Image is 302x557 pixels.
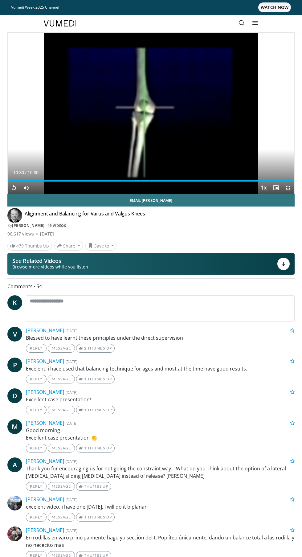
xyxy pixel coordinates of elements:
[7,327,22,342] a: V
[12,223,45,228] a: [PERSON_NAME]
[54,241,83,251] button: Share
[26,427,295,441] p: Good morning Excellent case presentation 👏
[26,365,295,372] p: Excelent, i hace used that balancing technique for ages and most at the time have good results.
[28,170,39,175] span: 10:30
[26,534,295,549] p: En rodillas en varo principalmente hago yo sección del t. Poplíteo únicamente, dando un balance t...
[7,419,22,434] a: M
[270,182,282,194] button: Enable picture-in-picture mode
[76,406,115,414] a: 1 Thumbs Up
[16,243,24,249] span: 479
[84,346,87,350] span: 2
[26,396,295,403] p: Excellent case presentation!
[85,241,117,251] button: Save to
[26,358,64,365] a: [PERSON_NAME]
[76,444,115,453] a: 1 Thumbs Up
[65,390,77,395] small: [DATE]
[84,408,87,412] span: 1
[8,182,20,194] button: Replay
[11,2,291,12] a: Vumedi Week 2025 ChannelWATCH NOW
[76,513,115,522] a: 1 Thumbs Up
[7,388,22,403] a: D
[48,406,75,414] a: Message
[26,513,47,522] a: Reply
[48,444,75,453] a: Message
[40,231,54,237] div: [DATE]
[65,328,77,334] small: [DATE]
[26,344,47,353] a: Reply
[26,420,64,426] a: [PERSON_NAME]
[46,223,68,228] a: 19 Videos
[48,482,75,491] a: Message
[26,458,64,465] a: [PERSON_NAME]
[7,282,295,290] span: Comments 54
[84,515,87,519] span: 1
[7,208,22,223] img: Avatar
[7,253,295,275] button: See Related Videos Browse more videos while you listen
[7,231,34,237] span: 96,617 views
[65,359,77,364] small: [DATE]
[26,482,47,491] a: Reply
[26,375,47,383] a: Reply
[26,503,295,510] p: excelent video, i have one [DATE], I will do it biplanar
[7,526,22,541] img: Avatar
[48,513,75,522] a: Message
[13,170,24,175] span: 10:30
[7,194,295,207] a: Email [PERSON_NAME]
[76,375,115,383] a: 1 Thumbs Up
[26,327,64,334] a: [PERSON_NAME]
[26,389,64,395] a: [PERSON_NAME]
[12,258,88,264] p: See Related Videos
[8,33,294,194] video-js: Video Player
[25,211,145,220] h4: Alignment and Balancing for Varus and Valgus Knees
[84,446,87,450] span: 1
[7,358,22,372] a: P
[48,375,75,383] a: Message
[48,344,75,353] a: Message
[65,528,77,533] small: [DATE]
[7,457,22,472] a: A
[44,20,76,27] img: VuMedi Logo
[76,344,115,353] a: 2 Thumbs Up
[26,465,295,480] p: Thank you for encouraging us for not going the constraint way... What do you Think about the opti...
[257,182,270,194] button: Playback Rate
[65,420,77,426] small: [DATE]
[258,2,291,12] span: WATCH NOW
[26,527,64,534] a: [PERSON_NAME]
[20,182,32,194] button: Mute
[12,264,88,270] span: Browse more videos while you listen
[26,444,47,453] a: Reply
[282,182,294,194] button: Fullscreen
[8,180,294,182] div: Progress Bar
[7,295,22,310] a: K
[25,170,27,175] span: /
[7,241,52,251] a: 479 Thumbs Up
[76,482,111,491] a: Thumbs Up
[26,406,47,414] a: Reply
[7,496,22,510] img: Avatar
[65,459,77,464] small: [DATE]
[84,377,87,381] span: 1
[7,223,295,228] div: By
[65,497,77,502] small: [DATE]
[26,334,295,342] p: Blessed to have learnt these principles under the direct supervision
[26,496,64,503] a: [PERSON_NAME]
